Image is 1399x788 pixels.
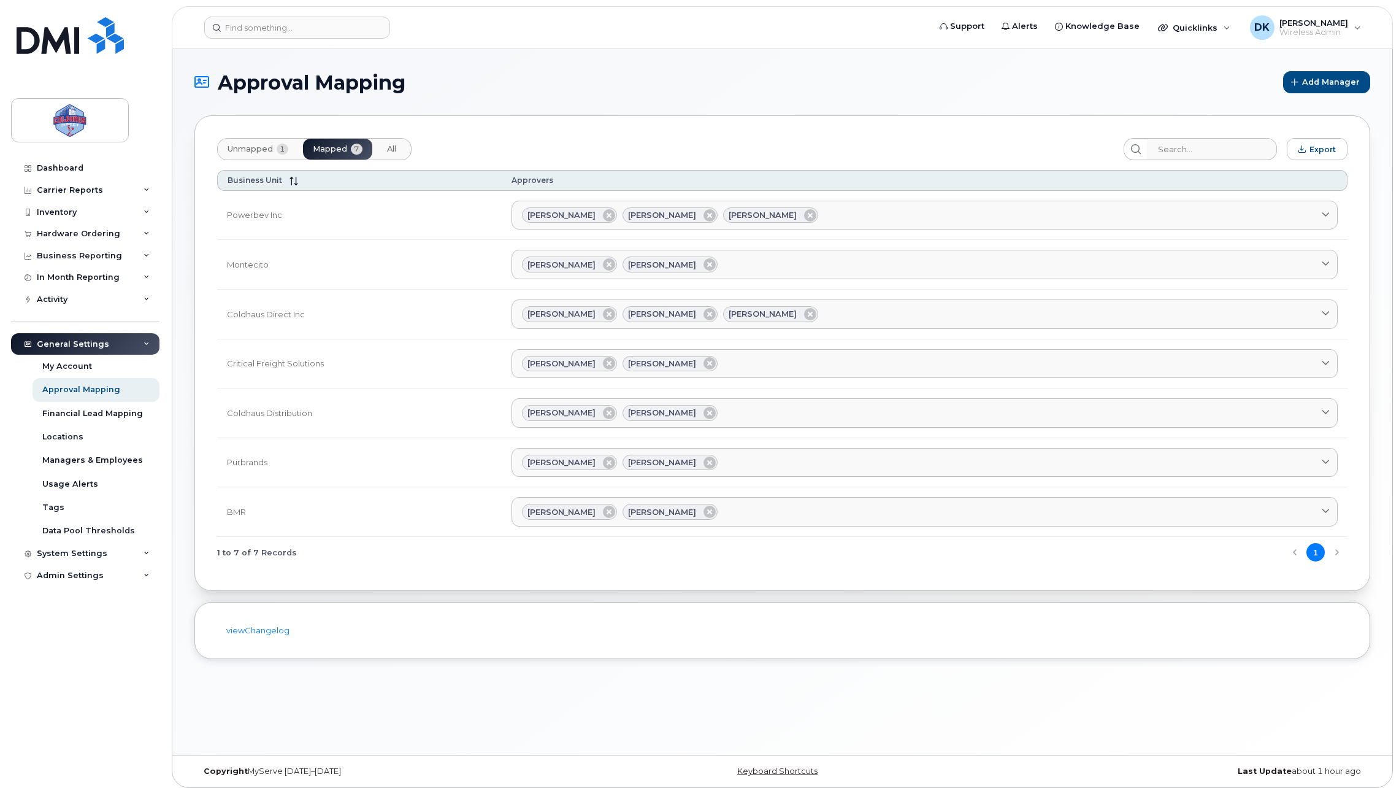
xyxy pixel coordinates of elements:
[527,506,596,518] span: [PERSON_NAME]
[512,299,1338,329] a: [PERSON_NAME][PERSON_NAME][PERSON_NAME]
[217,191,502,241] td: Powerbev Inc
[527,308,596,320] span: [PERSON_NAME]
[729,209,797,221] span: [PERSON_NAME]
[978,767,1370,776] div: about 1 hour ago
[628,457,696,468] span: [PERSON_NAME]
[217,240,502,290] td: Montecito
[729,308,797,320] span: [PERSON_NAME]
[217,487,502,537] td: BMR
[512,250,1338,279] a: [PERSON_NAME][PERSON_NAME]
[1238,767,1292,776] strong: Last Update
[1302,76,1360,88] span: Add Manager
[512,349,1338,379] a: [PERSON_NAME][PERSON_NAME]
[628,308,696,320] span: [PERSON_NAME]
[217,388,502,438] td: Coldhaus Distribution
[527,259,596,271] span: [PERSON_NAME]
[527,358,596,369] span: [PERSON_NAME]
[512,201,1338,230] a: [PERSON_NAME][PERSON_NAME][PERSON_NAME]
[217,290,502,339] td: Coldhaus Direct Inc
[1306,543,1325,562] button: Page 1
[527,209,596,221] span: [PERSON_NAME]
[277,144,288,155] span: 1
[512,398,1338,428] a: [PERSON_NAME][PERSON_NAME]
[217,438,502,488] td: Purbrands
[737,767,818,776] a: Keyboard Shortcuts
[1283,71,1370,93] button: Add Manager
[1309,145,1336,154] span: Export
[527,457,596,468] span: [PERSON_NAME]
[218,72,405,93] span: Approval Mapping
[628,407,696,419] span: [PERSON_NAME]
[628,209,696,221] span: [PERSON_NAME]
[387,144,396,154] span: All
[226,625,289,635] a: viewChangelog
[228,176,282,185] span: Business Unit
[628,259,696,271] span: [PERSON_NAME]
[527,407,596,419] span: [PERSON_NAME]
[204,767,248,776] strong: Copyright
[512,176,553,185] span: Approvers
[1147,138,1277,160] input: Search...
[628,358,696,369] span: [PERSON_NAME]
[1287,138,1347,160] button: Export
[512,448,1338,477] a: [PERSON_NAME][PERSON_NAME]
[512,497,1338,527] a: [PERSON_NAME][PERSON_NAME]
[194,767,586,776] div: MyServe [DATE]–[DATE]
[228,144,273,154] span: Unmapped
[628,506,696,518] span: [PERSON_NAME]
[217,543,297,562] span: 1 to 7 of 7 Records
[217,339,502,389] td: Critical Freight Solutions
